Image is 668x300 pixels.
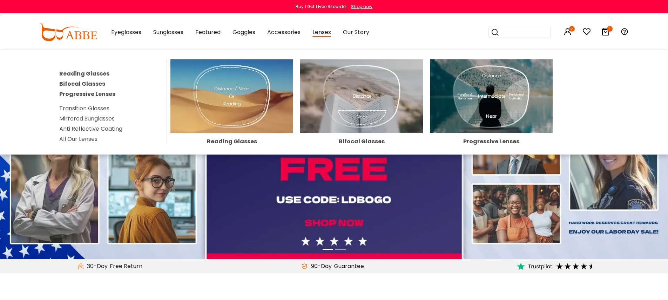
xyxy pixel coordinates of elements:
span: Eyeglasses [111,28,141,36]
span: Featured [195,28,221,36]
a: Mirrored Sunglasses [59,115,115,123]
img: abbeglasses.com [40,24,97,41]
span: 30-Day [83,262,108,270]
span: 90-Day [308,262,332,270]
a: Progressive Lenses [430,92,553,144]
a: Reading Glasses [59,70,109,78]
div: Buy 1 Get 1 Free Sitewide! [296,4,346,10]
div: Shop now [351,4,372,10]
i: 1 [607,26,613,32]
span: Lenses [312,28,331,37]
div: Guarantee [332,262,366,270]
a: Bifocal Glasses [59,80,105,88]
a: 1 [601,29,610,37]
a: Progressive Lenses [59,90,115,98]
a: All Our Lenses [59,135,97,143]
span: Sunglasses [153,28,183,36]
div: Free Return [108,262,144,270]
span: Accessories [267,28,301,36]
a: Shop now [348,4,372,9]
div: Bifocal Glasses [300,139,423,144]
a: Anti Reflective Coating [59,125,122,133]
a: Reading Glasses [170,92,293,144]
div: Reading Glasses [170,139,293,144]
div: Progressive Lenses [430,139,553,144]
a: Transition Glasses [59,104,109,112]
img: Reading Glasses [170,59,293,133]
span: Goggles [232,28,255,36]
img: Progressive Lenses [430,59,553,133]
a: Bifocal Glasses [300,92,423,144]
img: Bifocal Glasses [300,59,423,133]
span: Our Story [343,28,369,36]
